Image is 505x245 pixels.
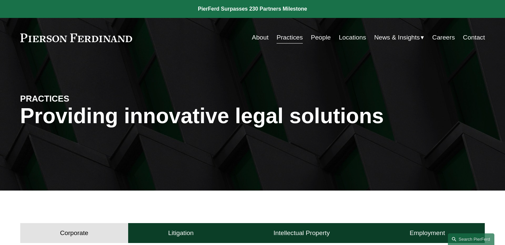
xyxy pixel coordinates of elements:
[339,31,366,44] a: Locations
[448,233,494,245] a: Search this site
[374,31,424,44] a: folder dropdown
[60,229,88,237] h4: Corporate
[374,32,420,43] span: News & Insights
[277,31,303,44] a: Practices
[410,229,445,237] h4: Employment
[168,229,194,237] h4: Litigation
[274,229,330,237] h4: Intellectual Property
[432,31,455,44] a: Careers
[20,104,485,128] h1: Providing innovative legal solutions
[463,31,485,44] a: Contact
[252,31,269,44] a: About
[20,93,136,104] h4: PRACTICES
[311,31,331,44] a: People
